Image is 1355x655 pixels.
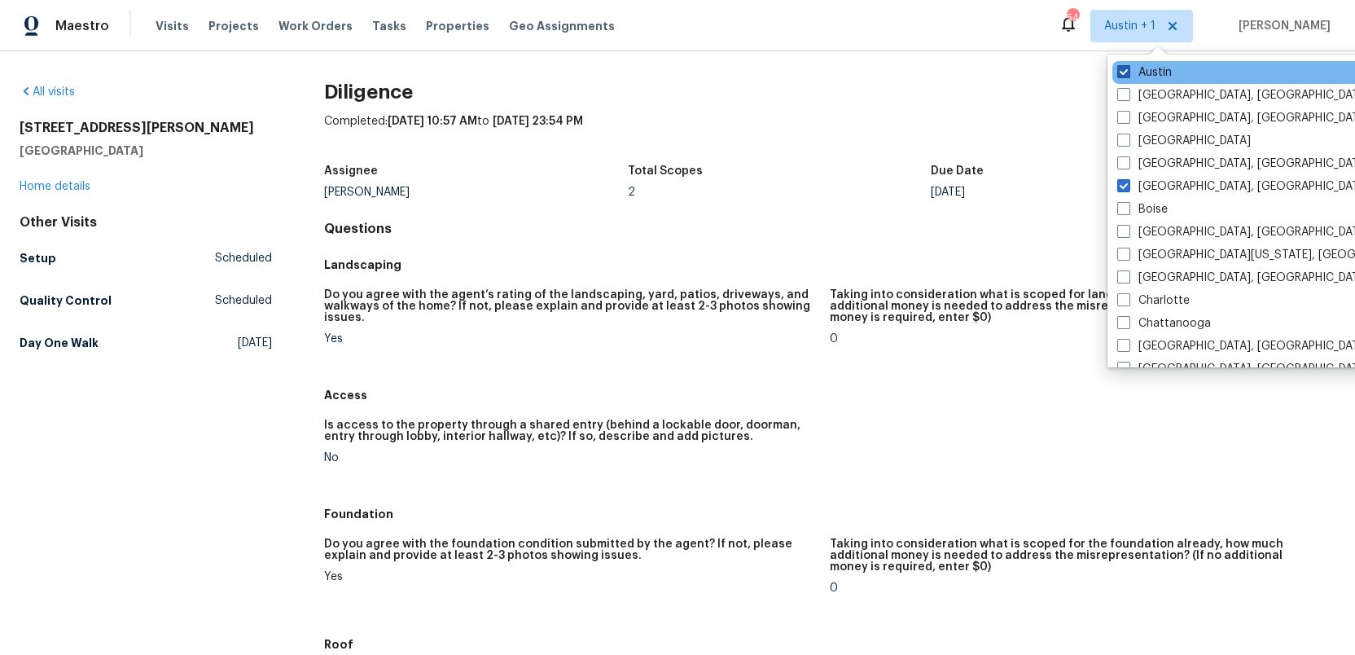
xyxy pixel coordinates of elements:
[324,539,817,561] h5: Do you agree with the foundation condition submitted by the agent? If not, please explain and pro...
[493,116,583,127] span: [DATE] 23:54 PM
[830,333,1322,345] div: 0
[830,582,1322,594] div: 0
[324,571,817,582] div: Yes
[1067,10,1078,26] div: 54
[372,20,406,32] span: Tasks
[1117,292,1190,309] label: Charlotte
[830,539,1322,573] h5: Taking into consideration what is scoped for the foundation already, how much additional money is...
[1117,201,1168,218] label: Boise
[1117,315,1211,332] label: Chattanooga
[20,286,272,315] a: Quality ControlScheduled
[1104,18,1155,34] span: Austin + 1
[830,289,1322,323] h5: Taking into consideration what is scoped for landscaping already, how much additional money is ne...
[20,214,272,231] div: Other Visits
[628,165,703,177] h5: Total Scopes
[324,420,817,442] h5: Is access to the property through a shared entry (behind a lockable door, doorman, entry through ...
[931,165,984,177] h5: Due Date
[215,292,272,309] span: Scheduled
[20,181,90,192] a: Home details
[20,120,272,136] h2: [STREET_ADDRESS][PERSON_NAME]
[324,289,817,323] h5: Do you agree with the agent’s rating of the landscaping, yard, patios, driveways, and walkways of...
[20,328,272,358] a: Day One Walk[DATE]
[1232,18,1331,34] span: [PERSON_NAME]
[238,335,272,351] span: [DATE]
[20,335,99,351] h5: Day One Walk
[324,506,1335,522] h5: Foundation
[388,116,477,127] span: [DATE] 10:57 AM
[324,165,378,177] h5: Assignee
[324,387,1335,403] h5: Access
[20,86,75,98] a: All visits
[1117,64,1172,81] label: Austin
[426,18,489,34] span: Properties
[1117,133,1251,149] label: [GEOGRAPHIC_DATA]
[324,84,1335,100] h2: Diligence
[20,244,272,273] a: SetupScheduled
[324,187,627,198] div: [PERSON_NAME]
[156,18,189,34] span: Visits
[215,250,272,266] span: Scheduled
[55,18,109,34] span: Maestro
[20,292,112,309] h5: Quality Control
[278,18,353,34] span: Work Orders
[208,18,259,34] span: Projects
[324,221,1335,237] h4: Questions
[931,187,1234,198] div: [DATE]
[20,143,272,159] h5: [GEOGRAPHIC_DATA]
[324,257,1335,273] h5: Landscaping
[628,187,931,198] div: 2
[509,18,615,34] span: Geo Assignments
[324,113,1335,156] div: Completed: to
[20,250,56,266] h5: Setup
[324,333,817,345] div: Yes
[324,636,1335,653] h5: Roof
[324,452,817,464] div: No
